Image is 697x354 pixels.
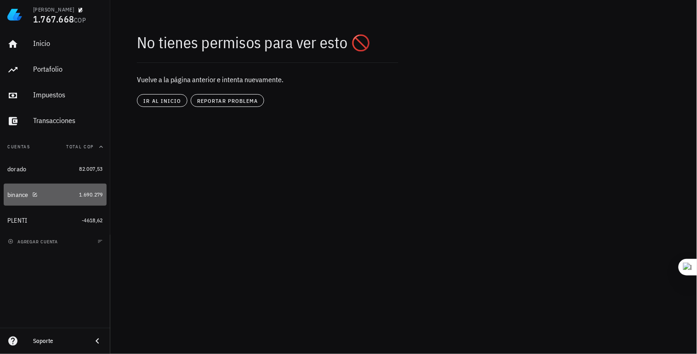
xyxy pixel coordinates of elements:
[33,90,103,99] div: Impuestos
[33,65,103,73] div: Portafolio
[10,239,58,245] span: agregar cuenta
[137,94,187,107] button: ir al inicio
[191,94,264,107] button: reportar problema
[4,110,107,132] a: Transacciones
[79,191,103,198] span: 1.690.279
[4,158,107,180] a: dorado 82.007,53
[82,217,103,224] span: -4618,62
[7,7,22,22] img: LedgiFi
[197,97,258,104] span: reportar problema
[6,237,62,246] button: agregar cuenta
[4,184,107,206] a: binance 1.690.279
[4,84,107,107] a: Impuestos
[79,165,103,172] span: 82.007,53
[33,116,103,125] div: Transacciones
[4,33,107,55] a: Inicio
[33,13,74,25] span: 1.767.668
[7,165,27,173] div: dorado
[33,39,103,48] div: Inicio
[74,16,86,24] span: COP
[4,209,107,231] a: PLENTI -4618,62
[4,59,107,81] a: Portafolio
[7,217,28,225] div: PLENTI
[7,191,28,199] div: binance
[66,144,94,150] span: Total COP
[137,75,283,84] span: Vuelve a la página anterior e intenta nuevamente.
[33,337,85,345] div: Soporte
[143,97,181,104] span: ir al inicio
[4,136,107,158] button: CuentasTotal COP
[33,6,74,13] div: [PERSON_NAME]
[137,33,489,51] div: No tienes permisos para ver esto 🚫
